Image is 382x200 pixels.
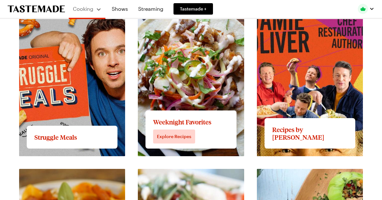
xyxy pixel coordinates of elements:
button: Profile picture [358,4,374,14]
span: Cooking [73,6,93,12]
a: View full content for Veggie-Forward Flavors [138,170,226,183]
button: Cooking [73,3,102,15]
a: View full content for Clean Eating [257,170,338,176]
a: Tastemade + [173,3,213,15]
span: Tastemade + [180,6,207,12]
a: View full content for Pasta Picks [19,170,96,176]
a: To Tastemade Home Page [8,5,65,13]
img: Profile picture [358,4,368,14]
